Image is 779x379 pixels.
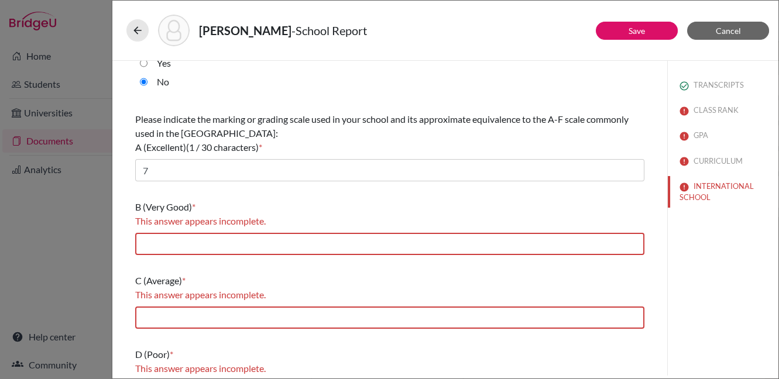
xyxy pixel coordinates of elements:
img: error-544570611efd0a2d1de9.svg [680,157,689,166]
span: This answer appears incomplete. [135,289,266,300]
label: Yes [157,56,171,70]
img: error-544570611efd0a2d1de9.svg [680,132,689,141]
span: Please indicate the marking or grading scale used in your school and its approximate equivalence ... [135,113,629,153]
img: check_circle_outline-e4d4ac0f8e9136db5ab2.svg [680,81,689,91]
span: D (Poor) [135,349,170,360]
span: This answer appears incomplete. [135,363,266,374]
button: TRANSCRIPTS [668,75,778,95]
button: CLASS RANK [668,100,778,120]
span: (1 / 30 characters) [186,142,259,153]
button: GPA [668,125,778,146]
img: error-544570611efd0a2d1de9.svg [680,106,689,116]
span: B (Very Good) [135,201,192,212]
span: C (Average) [135,275,182,286]
img: error-544570611efd0a2d1de9.svg [680,182,689,192]
strong: [PERSON_NAME] [199,23,291,37]
label: No [157,75,169,89]
button: CURRICULUM [668,151,778,171]
button: INTERNATIONAL SCHOOL [668,176,778,208]
span: - School Report [291,23,367,37]
span: This answer appears incomplete. [135,215,266,226]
